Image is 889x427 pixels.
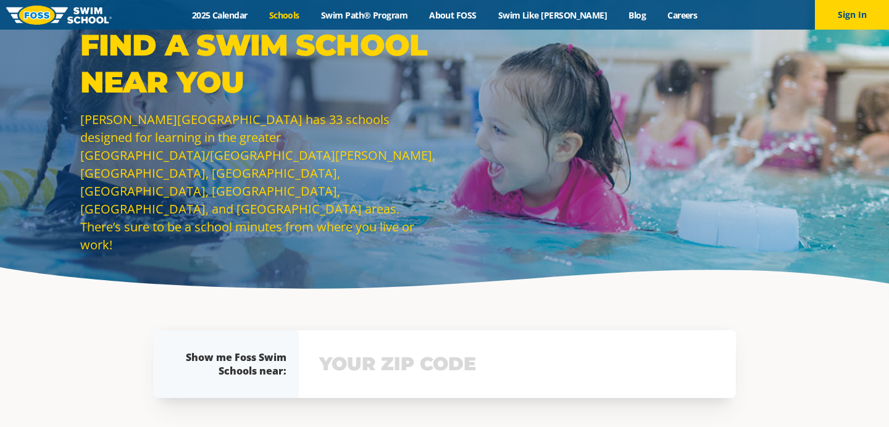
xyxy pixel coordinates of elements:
a: About FOSS [419,9,488,21]
input: YOUR ZIP CODE [316,346,719,382]
a: Swim Path® Program [310,9,418,21]
p: [PERSON_NAME][GEOGRAPHIC_DATA] has 33 schools designed for learning in the greater [GEOGRAPHIC_DA... [80,110,438,254]
a: Schools [258,9,310,21]
p: Find a Swim School Near You [80,27,438,101]
a: Blog [618,9,657,21]
a: Swim Like [PERSON_NAME] [487,9,618,21]
a: 2025 Calendar [181,9,258,21]
a: Careers [657,9,708,21]
img: FOSS Swim School Logo [6,6,112,25]
div: Show me Foss Swim Schools near: [178,350,286,378]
